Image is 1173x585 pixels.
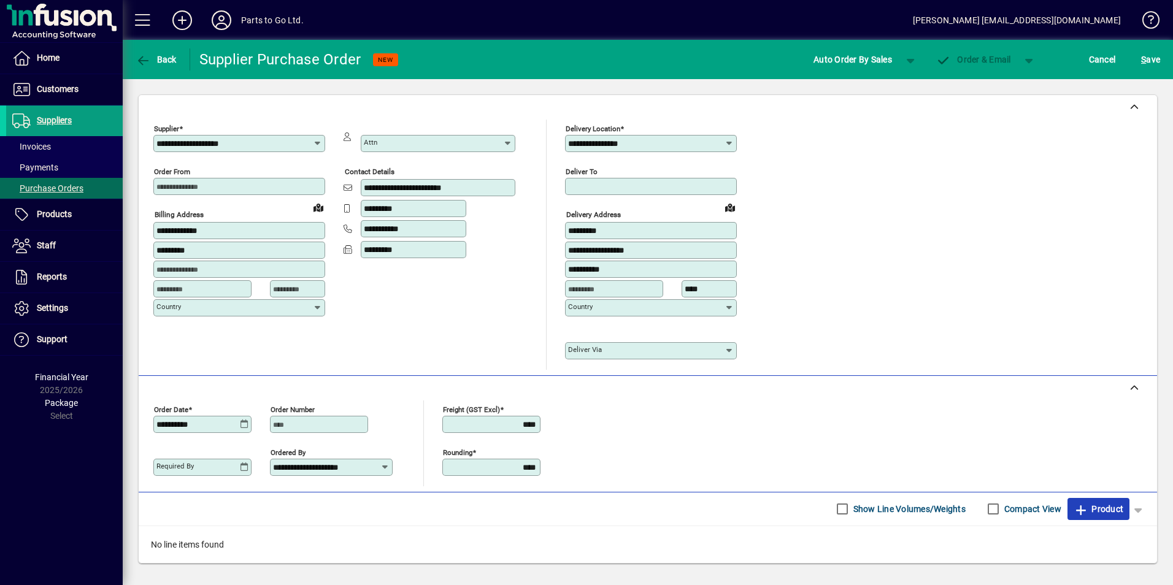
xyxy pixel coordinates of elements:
label: Compact View [1002,503,1061,515]
mat-label: Supplier [154,124,179,133]
span: Financial Year [35,372,88,382]
mat-label: Deliver via [568,345,602,354]
span: Home [37,53,60,63]
mat-label: Rounding [443,448,472,456]
span: Cancel [1089,50,1116,69]
mat-label: Required by [156,462,194,470]
a: Reports [6,262,123,292]
div: Supplier Purchase Order [199,50,361,69]
span: NEW [378,56,393,64]
span: Purchase Orders [12,183,83,193]
button: Product [1067,498,1129,520]
span: Payments [12,162,58,172]
mat-label: Country [156,302,181,311]
span: Invoices [12,142,51,151]
span: Support [37,334,67,344]
label: Show Line Volumes/Weights [851,503,966,515]
span: Products [37,209,72,219]
span: Product [1074,499,1123,519]
a: Knowledge Base [1133,2,1158,42]
mat-label: Country [568,302,593,311]
mat-label: Order number [271,405,315,413]
button: Order & Email [930,48,1017,71]
span: ave [1141,50,1160,69]
span: Package [45,398,78,408]
span: Back [136,55,177,64]
mat-label: Freight (GST excl) [443,405,500,413]
span: Auto Order By Sales [813,50,892,69]
button: Add [163,9,202,31]
button: Back [133,48,180,71]
div: [PERSON_NAME] [EMAIL_ADDRESS][DOMAIN_NAME] [913,10,1121,30]
span: Order & Email [936,55,1011,64]
span: Suppliers [37,115,72,125]
mat-label: Attn [364,138,377,147]
mat-label: Deliver To [566,167,598,176]
app-page-header-button: Back [123,48,190,71]
span: Settings [37,303,68,313]
a: Products [6,199,123,230]
a: View on map [309,197,328,217]
button: Profile [202,9,241,31]
a: Settings [6,293,123,324]
a: Home [6,43,123,74]
span: Customers [37,84,79,94]
mat-label: Delivery Location [566,124,620,133]
span: S [1141,55,1146,64]
button: Cancel [1086,48,1119,71]
button: Save [1138,48,1163,71]
span: Staff [37,240,56,250]
a: Purchase Orders [6,178,123,199]
a: View on map [720,197,740,217]
mat-label: Order from [154,167,190,176]
a: Payments [6,157,123,178]
span: Reports [37,272,67,281]
button: Auto Order By Sales [807,48,898,71]
mat-label: Order date [154,405,188,413]
a: Support [6,324,123,355]
a: Staff [6,231,123,261]
div: No line items found [139,526,1157,564]
div: Parts to Go Ltd. [241,10,304,30]
a: Customers [6,74,123,105]
mat-label: Ordered by [271,448,306,456]
a: Invoices [6,136,123,157]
